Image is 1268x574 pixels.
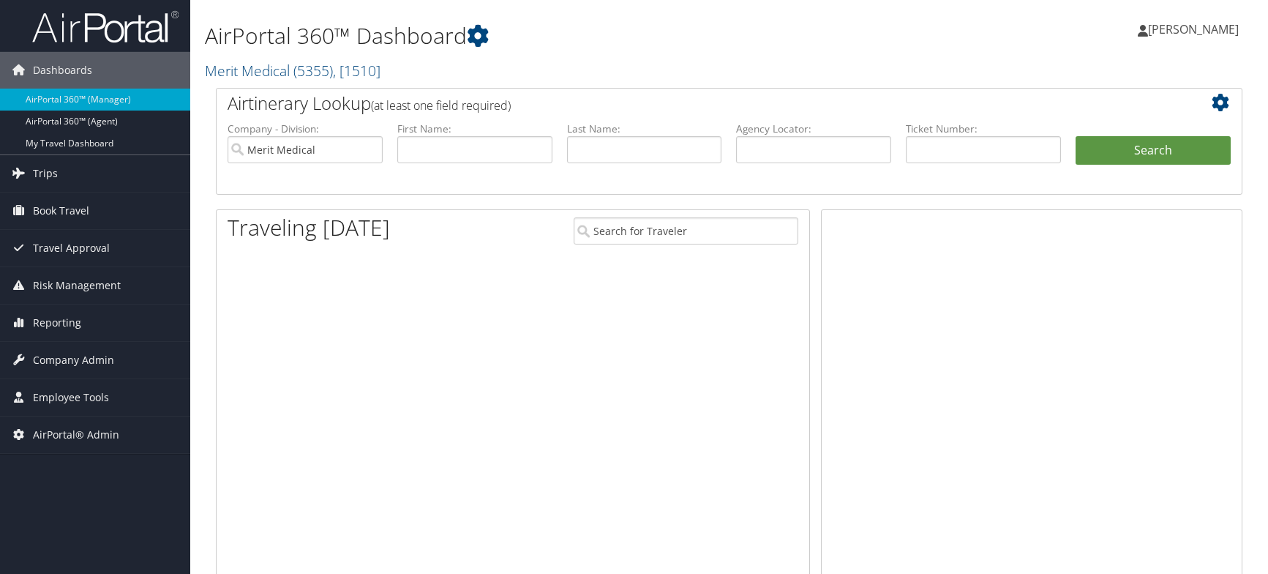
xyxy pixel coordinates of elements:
span: (at least one field required) [371,97,511,113]
span: AirPortal® Admin [33,417,119,453]
span: Company Admin [33,342,114,379]
button: Search [1076,136,1231,165]
label: Agency Locator: [736,122,891,136]
a: Merit Medical [205,61,380,81]
span: Travel Approval [33,230,110,266]
label: Last Name: [567,122,722,136]
span: Book Travel [33,193,89,229]
label: Company - Division: [228,122,383,136]
span: Risk Management [33,267,121,304]
h1: AirPortal 360™ Dashboard [205,20,904,51]
h2: Airtinerary Lookup [228,91,1145,116]
h1: Traveling [DATE] [228,212,390,243]
span: , [ 1510 ] [333,61,380,81]
span: Employee Tools [33,379,109,416]
span: Trips [33,155,58,192]
input: Search for Traveler [574,217,799,245]
span: [PERSON_NAME] [1148,21,1239,37]
span: ( 5355 ) [293,61,333,81]
label: Ticket Number: [906,122,1061,136]
span: Reporting [33,305,81,341]
img: airportal-logo.png [32,10,179,44]
a: [PERSON_NAME] [1138,7,1253,51]
span: Dashboards [33,52,92,89]
label: First Name: [397,122,552,136]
